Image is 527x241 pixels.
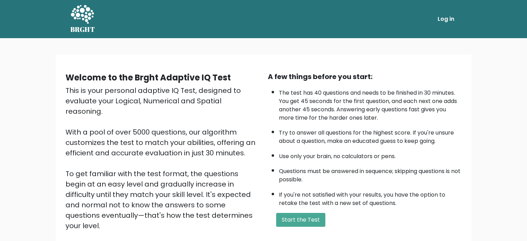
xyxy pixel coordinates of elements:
b: Welcome to the Brght Adaptive IQ Test [65,72,231,83]
li: Try to answer all questions for the highest score. If you're unsure about a question, make an edu... [279,125,462,145]
li: Use only your brain, no calculators or pens. [279,149,462,161]
li: The test has 40 questions and needs to be finished in 30 minutes. You get 45 seconds for the firs... [279,85,462,122]
a: BRGHT [70,3,95,35]
a: Log in [435,12,457,26]
button: Start the Test [276,213,325,227]
li: Questions must be answered in sequence; skipping questions is not possible. [279,164,462,184]
h5: BRGHT [70,25,95,34]
div: A few things before you start: [268,71,462,82]
li: If you're not satisfied with your results, you have the option to retake the test with a new set ... [279,187,462,207]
